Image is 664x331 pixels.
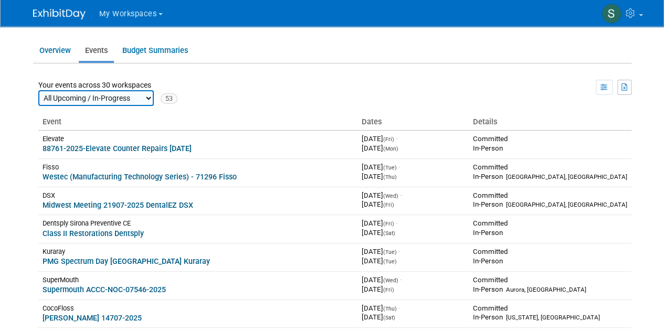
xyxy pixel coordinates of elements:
[472,228,627,238] div: In-Person
[472,134,627,144] div: Committed
[472,163,627,172] div: Committed
[383,145,398,152] span: (Mon)
[472,257,627,266] div: In-Person
[400,276,402,284] span: -
[43,275,354,284] div: SuperMouth
[396,219,398,227] span: -
[362,285,464,294] div: [DATE]
[43,163,354,172] div: Fisso
[505,286,586,293] span: Aurora, [GEOGRAPHIC_DATA]
[472,191,627,200] div: Committed
[43,304,354,313] div: CocoFloss
[505,201,627,208] span: [GEOGRAPHIC_DATA], [GEOGRAPHIC_DATA]
[79,40,114,61] a: Events
[362,172,464,181] div: [DATE]
[383,220,394,227] span: (Fri)
[357,300,468,328] td: [DATE]
[33,40,77,61] a: Overview
[383,164,397,171] span: (Tue)
[362,228,464,238] div: [DATE]
[357,271,468,300] td: [DATE]
[116,40,194,61] a: Budget Summaries
[472,304,627,313] div: Committed
[505,314,599,321] span: [US_STATE], [GEOGRAPHIC_DATA]
[383,193,398,199] span: (Wed)
[472,172,627,181] div: In-Person
[383,136,394,143] span: (Fri)
[472,200,627,209] div: In-Person
[383,201,394,208] span: (Fri)
[472,219,627,228] div: Committed
[398,248,400,255] span: -
[602,4,621,24] img: Sam Murphy
[362,257,464,266] div: [DATE]
[472,144,627,153] div: In-Person
[383,230,395,237] span: (Sat)
[33,9,86,19] img: ExhibitDay
[43,201,193,209] a: Midwest Meeting 21907-2025 DentalEZ DSX
[472,285,627,294] div: In-Person
[472,247,627,257] div: Committed
[99,9,157,18] span: My Workspaces
[43,314,142,322] a: [PERSON_NAME] 14707-2025
[43,144,192,153] a: 88761-2025-Elevate Counter Repairs [DATE]
[383,286,394,293] span: (Fri)
[161,93,177,104] span: 53
[396,135,398,143] span: -
[362,200,464,209] div: [DATE]
[472,275,627,285] div: Committed
[505,173,627,180] span: [GEOGRAPHIC_DATA], [GEOGRAPHIC_DATA]
[383,174,397,180] span: (Thu)
[400,191,402,199] span: -
[43,134,354,143] div: Elevate
[357,131,468,159] td: [DATE]
[357,187,468,215] td: [DATE]
[357,158,468,187] td: [DATE]
[621,83,628,91] i: Export to Spreadsheet (.csv)
[383,314,395,321] span: (Sat)
[43,173,237,181] a: Westec (Manufacturing Technology Series) - 71296 Fisso
[43,219,354,228] div: Dentsply Sirona Preventive CE
[43,285,166,294] a: Supermouth ACCC-NOC-07546-2025
[383,249,397,255] span: (Tue)
[383,258,397,265] span: (Tue)
[383,277,398,284] span: (Wed)
[383,305,397,312] span: (Thu)
[43,257,210,265] a: PMG Spectrum Day [GEOGRAPHIC_DATA] Kuraray
[398,163,400,171] span: -
[362,313,464,322] div: [DATE]
[43,247,354,256] div: Kuraray
[38,80,177,106] div: Your events across 30 workspaces
[43,191,354,200] div: DSX
[43,229,144,238] a: Class II Restorations Dentsply
[362,144,464,153] div: [DATE]
[398,304,400,312] span: -
[357,215,468,243] td: [DATE]
[357,243,468,272] td: [DATE]
[472,313,627,322] div: In-Person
